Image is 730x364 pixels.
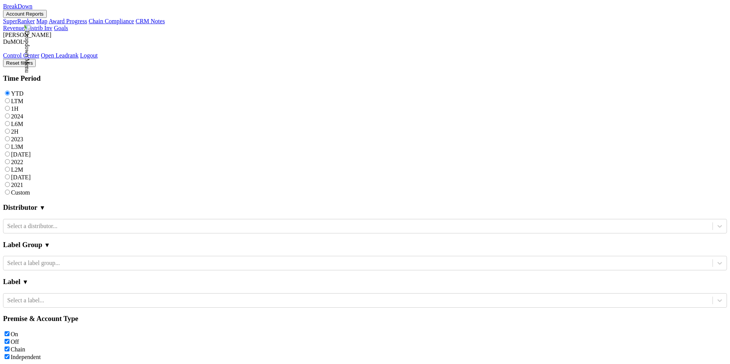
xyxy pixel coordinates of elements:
label: On [11,331,18,337]
span: ▼ [44,242,50,249]
h3: Premise & Account Type [3,315,727,323]
h3: Label Group [3,241,42,249]
a: Chain Compliance [89,18,134,24]
a: SuperRanker [3,18,35,24]
div: Account Reports [3,18,727,25]
a: Award Progress [49,18,87,24]
label: [DATE] [11,151,31,158]
a: Distrib Inv [26,25,52,31]
button: Account Reports [3,10,47,18]
a: Control Center [3,52,40,59]
div: Dropdown Menu [3,52,727,59]
a: Revenue [3,25,24,31]
a: Map [36,18,48,24]
label: 2022 [11,159,23,165]
label: 1H [11,105,19,112]
label: Independent [11,354,41,360]
h3: Time Period [3,74,727,83]
a: CRM Notes [136,18,165,24]
span: DuMOL [3,38,24,45]
a: BreakDown [3,3,32,10]
label: 2H [11,128,19,135]
label: L6M [11,121,23,127]
label: YTD [11,90,24,97]
label: [DATE] [11,174,31,180]
div: [PERSON_NAME] [3,32,727,38]
span: ▼ [39,204,45,211]
label: 2021 [11,182,23,188]
label: L3M [11,144,23,150]
label: LTM [11,98,23,104]
label: 2023 [11,136,23,142]
label: 2024 [11,113,23,120]
a: Logout [80,52,98,59]
label: Off [11,338,19,345]
a: Open Leadrank [41,52,79,59]
button: Reset filters [3,59,36,67]
label: Custom [11,189,30,196]
h3: Label [3,278,21,286]
h3: Distributor [3,203,37,212]
img: Dropdown Menu [24,25,30,73]
label: Chain [11,346,25,353]
a: Goals [54,25,68,31]
label: L2M [11,166,23,173]
span: ▼ [22,279,29,286]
